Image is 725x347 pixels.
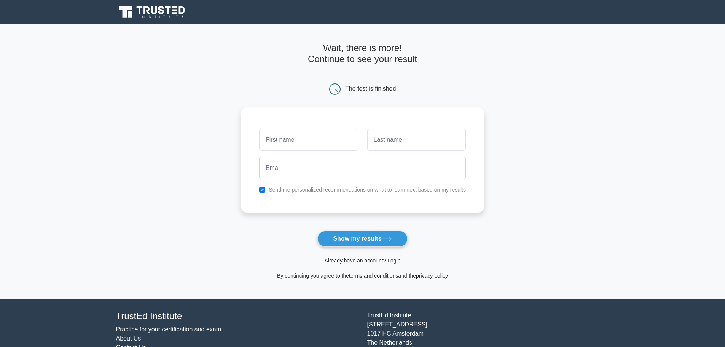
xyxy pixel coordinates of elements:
a: Already have an account? Login [324,257,400,264]
input: Email [259,157,466,179]
div: The test is finished [345,85,396,92]
input: Last name [367,129,466,151]
label: Send me personalized recommendations on what to learn next based on my results [269,187,466,193]
a: terms and conditions [349,273,398,279]
a: privacy policy [416,273,448,279]
div: By continuing you agree to the and the [236,271,489,280]
h4: TrustEd Institute [116,311,358,322]
input: First name [259,129,358,151]
h4: Wait, there is more! Continue to see your result [241,43,484,65]
a: Practice for your certification and exam [116,326,221,333]
button: Show my results [317,231,407,247]
a: About Us [116,335,141,342]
